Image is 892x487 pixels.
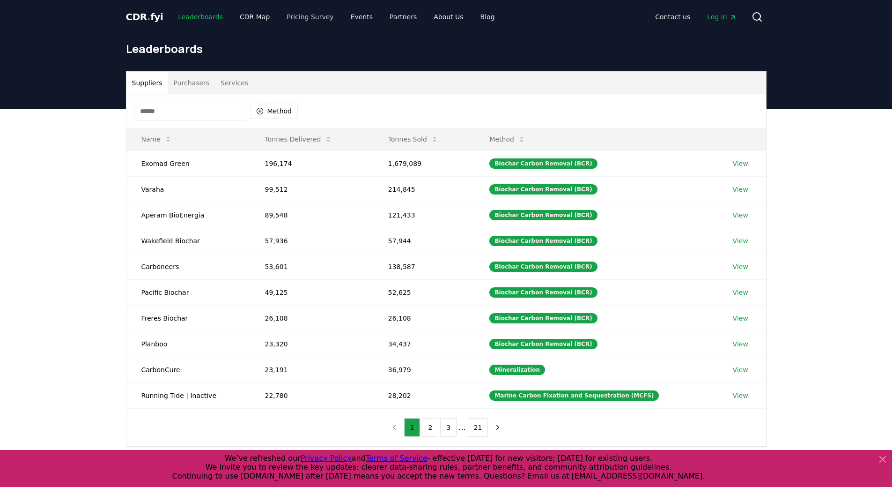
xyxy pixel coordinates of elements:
[733,339,748,349] a: View
[489,262,597,272] div: Biochar Carbon Removal (BCR)
[458,422,465,433] li: ...
[373,357,475,382] td: 36,979
[373,305,475,331] td: 26,108
[700,8,744,25] a: Log in
[126,254,250,279] td: Carboneers
[126,228,250,254] td: Wakefield Biochar
[489,287,597,298] div: Biochar Carbon Removal (BCR)
[279,8,341,25] a: Pricing Survey
[733,185,748,194] a: View
[232,8,277,25] a: CDR Map
[373,279,475,305] td: 52,625
[373,254,475,279] td: 138,587
[250,150,373,176] td: 196,174
[147,11,150,22] span: .
[707,12,736,22] span: Log in
[126,150,250,176] td: Exomad Green
[489,210,597,220] div: Biochar Carbon Removal (BCR)
[382,8,424,25] a: Partners
[489,390,659,401] div: Marine Carbon Fixation and Sequestration (MCFS)
[733,159,748,168] a: View
[343,8,380,25] a: Events
[215,72,254,94] button: Services
[733,288,748,297] a: View
[733,365,748,375] a: View
[126,279,250,305] td: Pacific Biochar
[126,176,250,202] td: Varaha
[490,418,506,437] button: next page
[170,8,502,25] nav: Main
[126,382,250,408] td: Running Tide | Inactive
[733,314,748,323] a: View
[468,418,488,437] button: 21
[473,8,502,25] a: Blog
[489,158,597,169] div: Biochar Carbon Removal (BCR)
[126,11,163,22] span: CDR fyi
[258,130,340,149] button: Tonnes Delivered
[422,418,438,437] button: 2
[733,210,748,220] a: View
[489,184,597,195] div: Biochar Carbon Removal (BCR)
[170,8,230,25] a: Leaderboards
[126,10,163,23] a: CDR.fyi
[373,228,475,254] td: 57,944
[126,357,250,382] td: CarbonCure
[648,8,744,25] nav: Main
[373,202,475,228] td: 121,433
[126,72,168,94] button: Suppliers
[250,331,373,357] td: 23,320
[250,228,373,254] td: 57,936
[373,382,475,408] td: 28,202
[381,130,446,149] button: Tonnes Sold
[250,279,373,305] td: 49,125
[404,418,420,437] button: 1
[250,104,298,119] button: Method
[250,254,373,279] td: 53,601
[126,202,250,228] td: Aperam BioEnergia
[489,339,597,349] div: Biochar Carbon Removal (BCR)
[126,305,250,331] td: Freres Biochar
[440,418,457,437] button: 3
[373,176,475,202] td: 214,845
[489,236,597,246] div: Biochar Carbon Removal (BCR)
[426,8,471,25] a: About Us
[489,365,545,375] div: Mineralization
[482,130,533,149] button: Method
[648,8,698,25] a: Contact us
[168,72,215,94] button: Purchasers
[250,382,373,408] td: 22,780
[126,331,250,357] td: Planboo
[373,331,475,357] td: 34,437
[733,236,748,246] a: View
[373,150,475,176] td: 1,679,089
[250,176,373,202] td: 99,512
[733,391,748,400] a: View
[733,262,748,271] a: View
[250,305,373,331] td: 26,108
[134,130,179,149] button: Name
[489,313,597,323] div: Biochar Carbon Removal (BCR)
[126,41,767,56] h1: Leaderboards
[250,357,373,382] td: 23,191
[250,202,373,228] td: 89,548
